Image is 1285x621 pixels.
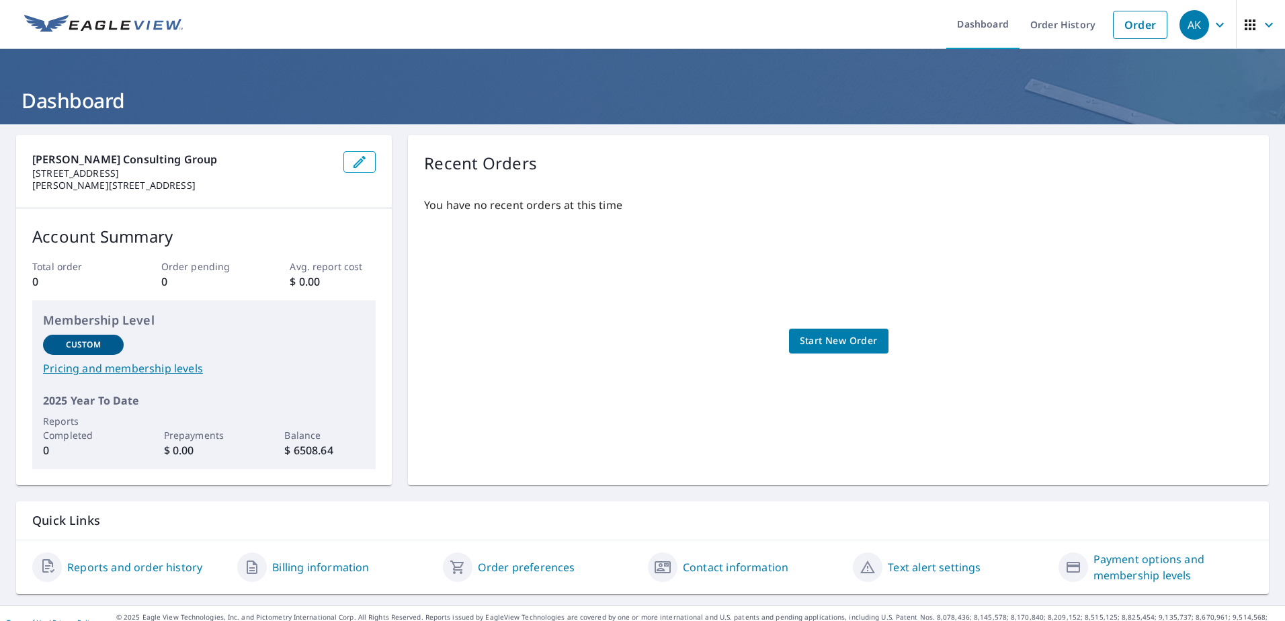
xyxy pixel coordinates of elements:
p: You have no recent orders at this time [424,197,1253,213]
p: 0 [43,442,124,458]
p: Reports Completed [43,414,124,442]
p: Quick Links [32,512,1253,529]
p: Recent Orders [424,151,537,175]
p: Balance [284,428,365,442]
a: Payment options and membership levels [1093,551,1253,583]
p: Avg. report cost [290,259,376,274]
div: AK [1179,10,1209,40]
a: Contact information [683,559,788,575]
span: Start New Order [800,333,878,349]
p: $ 0.00 [290,274,376,290]
p: [PERSON_NAME][STREET_ADDRESS] [32,179,333,192]
p: Total order [32,259,118,274]
p: 0 [32,274,118,290]
a: Start New Order [789,329,888,354]
h1: Dashboard [16,87,1269,114]
p: $ 6508.64 [284,442,365,458]
a: Order preferences [478,559,575,575]
p: Prepayments [164,428,245,442]
p: Order pending [161,259,247,274]
img: EV Logo [24,15,183,35]
p: [STREET_ADDRESS] [32,167,333,179]
p: $ 0.00 [164,442,245,458]
p: Custom [66,339,101,351]
p: Membership Level [43,311,365,329]
p: [PERSON_NAME] Consulting Group [32,151,333,167]
a: Pricing and membership levels [43,360,365,376]
a: Order [1113,11,1167,39]
p: 0 [161,274,247,290]
a: Reports and order history [67,559,202,575]
p: 2025 Year To Date [43,392,365,409]
a: Text alert settings [888,559,981,575]
p: Account Summary [32,224,376,249]
a: Billing information [272,559,369,575]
